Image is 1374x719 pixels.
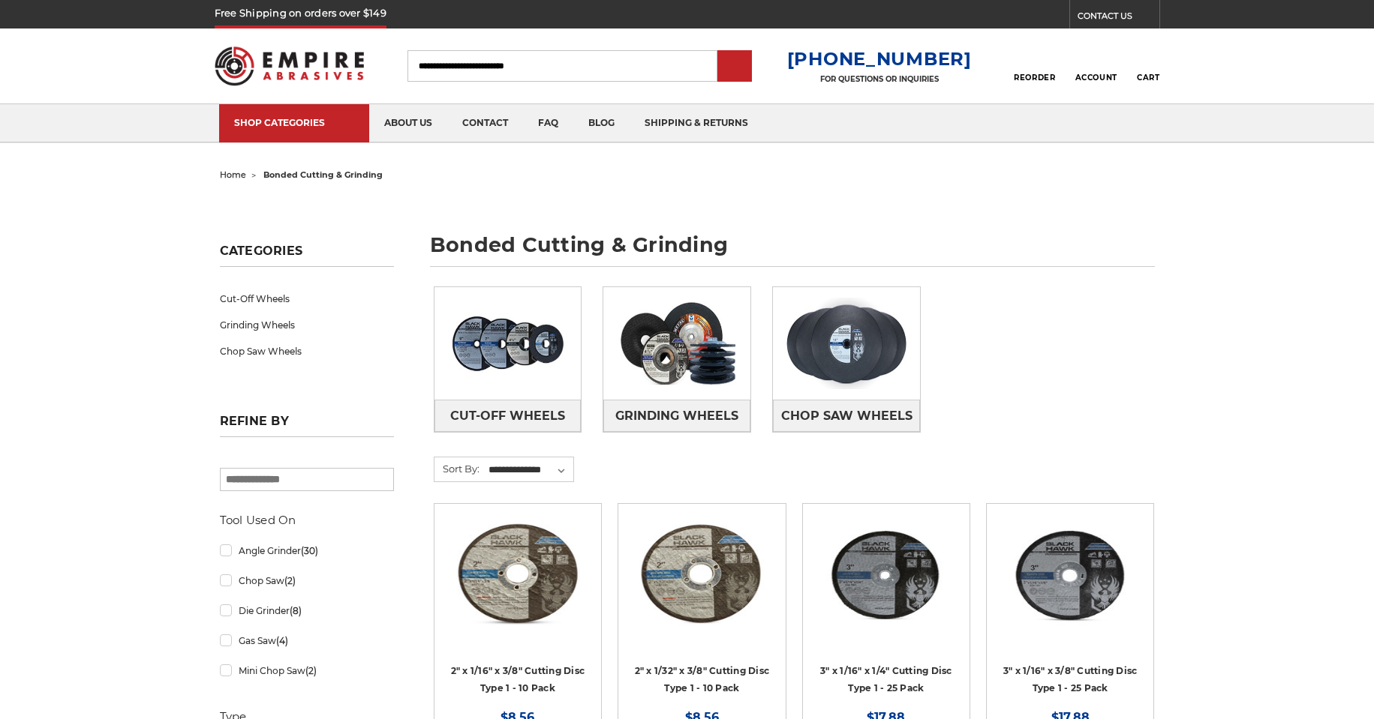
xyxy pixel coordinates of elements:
a: Gas Saw(4) [220,628,394,654]
p: FOR QUESTIONS OR INQUIRIES [787,74,972,84]
img: Chop Saw Wheels [773,287,920,400]
span: Account [1075,73,1117,82]
input: Submit [720,52,750,82]
label: Sort By: [434,457,480,480]
span: Cut-Off Wheels [450,403,565,429]
a: contact [447,104,523,142]
a: faq [523,104,573,142]
span: (8) [290,605,302,616]
a: [PHONE_NUMBER] [787,48,972,70]
span: (2) [305,665,317,676]
a: Chop Saw Wheels [220,338,394,364]
img: Grinding Wheels [603,287,750,400]
a: Grinding Wheels [220,312,394,338]
span: Grinding Wheels [615,403,738,429]
a: Cart [1137,49,1159,82]
a: Mini Chop Saw(2) [220,658,394,684]
img: 2" x 1/16" x 3/8" Cut Off Wheel [445,514,591,634]
a: blog [573,104,630,142]
a: CONTACT US [1078,7,1159,28]
span: (30) [301,545,318,556]
a: Grinding Wheels [603,400,750,432]
a: 2" x 1/16" x 3/8" Cut Off Wheel [445,514,591,706]
span: bonded cutting & grinding [263,169,383,180]
div: SHOP CATEGORIES [234,117,354,128]
span: Cart [1137,73,1159,82]
a: Cut-Off Wheels [220,286,394,312]
a: 2" x 1/32" x 3/8" Cut Off Wheel [629,514,774,706]
img: Cut-Off Wheels [434,287,582,400]
a: SHOP CATEGORIES [219,104,369,142]
select: Sort By: [486,459,573,481]
img: Empire Abrasives [215,37,365,95]
img: 2" x 1/32" x 3/8" Cut Off Wheel [629,514,774,634]
a: Chop Saw Wheels [773,400,920,432]
a: 3" x 1/16" x 3/8" Cutting Disc [997,514,1143,706]
span: Chop Saw Wheels [781,403,912,429]
h5: Tool Used On [220,511,394,529]
h5: Refine by [220,414,394,437]
a: Angle Grinder(30) [220,538,394,564]
a: Die Grinder(8) [220,598,394,624]
img: 3” x .0625” x 1/4” Die Grinder Cut-Off Wheels by Black Hawk Abrasives [813,514,959,634]
img: 3" x 1/16" x 3/8" Cutting Disc [997,514,1143,634]
h5: Categories [220,244,394,267]
a: shipping & returns [630,104,763,142]
a: home [220,169,246,180]
span: (4) [276,635,288,646]
a: about us [369,104,447,142]
a: 3” x .0625” x 1/4” Die Grinder Cut-Off Wheels by Black Hawk Abrasives [813,514,959,706]
span: Reorder [1014,73,1055,82]
a: Cut-Off Wheels [434,400,582,432]
a: Chop Saw(2) [220,568,394,594]
span: (2) [284,575,296,586]
a: Reorder [1014,49,1055,82]
h1: bonded cutting & grinding [430,235,1155,267]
